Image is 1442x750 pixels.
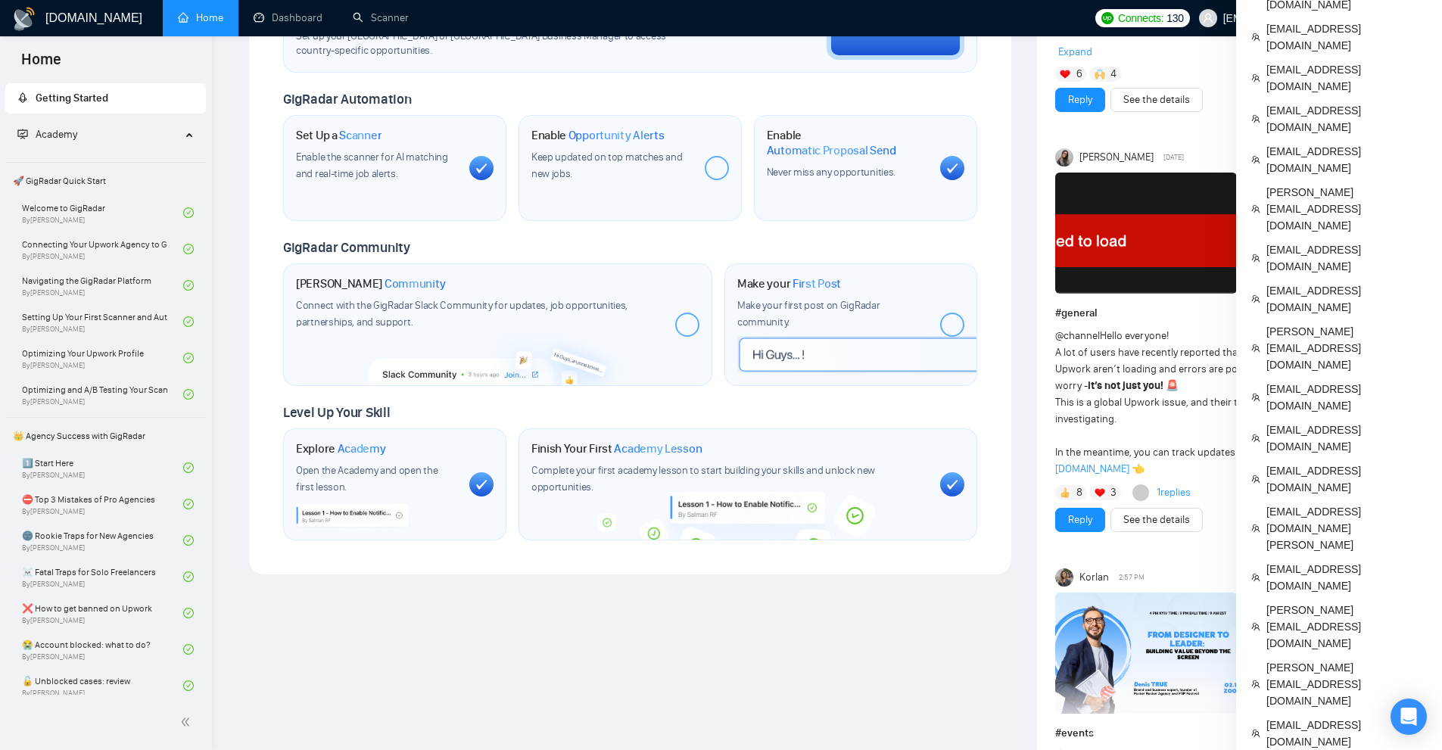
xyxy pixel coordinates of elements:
[1110,88,1203,112] button: See the details
[1251,622,1260,631] span: team
[183,644,194,655] span: check-circle
[1110,485,1117,500] span: 3
[178,11,223,24] a: homeHome
[22,269,183,302] a: Navigating the GigRadar PlatformBy[PERSON_NAME]
[22,560,183,593] a: ☠️ Fatal Traps for Solo FreelancersBy[PERSON_NAME]
[1055,88,1105,112] button: Reply
[614,441,702,456] span: Academy Lesson
[1079,149,1154,166] span: [PERSON_NAME]
[1095,487,1105,498] img: ❤️
[22,487,183,521] a: ⛔ Top 3 Mistakes of Pro AgenciesBy[PERSON_NAME]
[369,324,626,385] img: slackcommunity-bg.png
[296,30,697,58] span: Set up your [GEOGRAPHIC_DATA] or [GEOGRAPHIC_DATA] Business Manager to access country-specific op...
[1055,568,1073,587] img: Korlan
[296,464,438,493] span: Open the Academy and open the first lesson.
[1251,254,1260,263] span: team
[254,11,322,24] a: dashboardDashboard
[1266,602,1427,652] span: [PERSON_NAME][EMAIL_ADDRESS][DOMAIN_NAME]
[531,151,683,180] span: Keep updated on top matches and new jobs.
[1251,114,1260,123] span: team
[1251,204,1260,213] span: team
[36,128,77,141] span: Academy
[22,633,183,666] a: 😭 Account blocked: what to do?By[PERSON_NAME]
[1055,173,1237,294] img: F09H8D2MRBR-Screenshot%202025-09-29%20at%2014.54.13.png
[1266,143,1427,176] span: [EMAIL_ADDRESS][DOMAIN_NAME]
[296,299,628,328] span: Connect with the GigRadar Slack Community for updates, job opportunities, partnerships, and support.
[183,608,194,618] span: check-circle
[1251,33,1260,42] span: team
[17,129,28,139] span: fund-projection-screen
[296,128,382,143] h1: Set Up a
[183,244,194,254] span: check-circle
[22,451,183,484] a: 1️⃣ Start HereBy[PERSON_NAME]
[22,378,183,411] a: Optimizing and A/B Testing Your Scanner for Better ResultsBy[PERSON_NAME]
[737,299,880,328] span: Make your first post on GigRadar community.
[385,276,446,291] span: Community
[22,669,183,702] a: 🔓 Unblocked cases: reviewBy[PERSON_NAME]
[183,680,194,691] span: check-circle
[1055,328,1321,478] div: Hello everyone! A lot of users have recently reported that messages on Upwork aren’t loading and ...
[767,166,895,179] span: Never miss any opportunities.
[183,353,194,363] span: check-circle
[1068,512,1092,528] a: Reply
[767,143,896,158] span: Automatic Proposal Send
[1251,729,1260,738] span: team
[183,280,194,291] span: check-circle
[1076,485,1082,500] span: 8
[183,316,194,327] span: check-circle
[1251,524,1260,533] span: team
[1266,323,1427,373] span: [PERSON_NAME][EMAIL_ADDRESS][DOMAIN_NAME]
[283,239,410,256] span: GigRadar Community
[1251,294,1260,303] span: team
[36,92,108,104] span: Getting Started
[1076,67,1082,82] span: 6
[1110,508,1203,532] button: See the details
[338,441,386,456] span: Academy
[1251,475,1260,484] span: team
[1079,569,1109,586] span: Korlan
[339,128,382,143] span: Scanner
[1266,241,1427,275] span: [EMAIL_ADDRESS][DOMAIN_NAME]
[737,276,841,291] h1: Make your
[283,91,411,107] span: GigRadar Automation
[1266,282,1427,316] span: [EMAIL_ADDRESS][DOMAIN_NAME]
[1266,61,1427,95] span: [EMAIL_ADDRESS][DOMAIN_NAME]
[1266,102,1427,135] span: [EMAIL_ADDRESS][DOMAIN_NAME]
[7,421,204,451] span: 👑 Agency Success with GigRadar
[1119,571,1145,584] span: 2:57 PM
[1166,10,1183,26] span: 130
[1251,393,1260,402] span: team
[1055,329,1100,342] span: @channel
[22,305,183,338] a: Setting Up Your First Scanner and Auto-BidderBy[PERSON_NAME]
[9,48,73,80] span: Home
[1055,446,1285,475] a: [URL][DOMAIN_NAME]
[7,166,204,196] span: 🚀 GigRadar Quick Start
[531,128,665,143] h1: Enable
[1266,184,1427,234] span: [PERSON_NAME][EMAIL_ADDRESS][DOMAIN_NAME]
[22,232,183,266] a: Connecting Your Upwork Agency to GigRadarBy[PERSON_NAME]
[1266,422,1427,455] span: [EMAIL_ADDRESS][DOMAIN_NAME]
[183,462,194,473] span: check-circle
[1266,561,1427,594] span: [EMAIL_ADDRESS][DOMAIN_NAME]
[1166,379,1179,392] span: 🚨
[296,276,446,291] h1: [PERSON_NAME]
[17,128,77,141] span: Academy
[1251,73,1260,82] span: team
[1123,92,1190,108] a: See the details
[1110,67,1117,82] span: 4
[1251,434,1260,443] span: team
[767,128,928,157] h1: Enable
[568,128,665,143] span: Opportunity Alerts
[1157,485,1191,500] a: 1replies
[183,499,194,509] span: check-circle
[1055,305,1387,322] h1: # general
[793,276,841,291] span: First Post
[353,11,409,24] a: searchScanner
[1055,508,1105,532] button: Reply
[1055,148,1073,166] img: Mariia Heshka
[1266,659,1427,709] span: [PERSON_NAME][EMAIL_ADDRESS][DOMAIN_NAME]
[296,441,386,456] h1: Explore
[1251,573,1260,582] span: team
[22,596,183,630] a: ❌ How to get banned on UpworkBy[PERSON_NAME]
[1055,725,1387,742] h1: # events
